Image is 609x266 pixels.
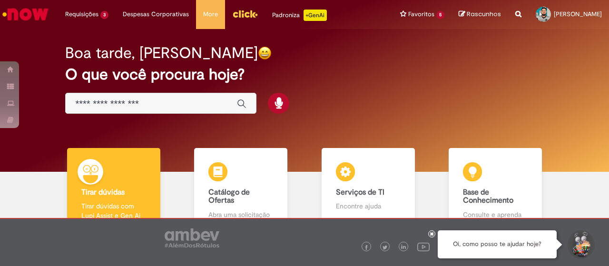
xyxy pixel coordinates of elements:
p: Consulte e aprenda [463,210,528,219]
span: 5 [436,11,444,19]
b: Catálogo de Ofertas [208,187,250,206]
span: Favoritos [408,10,434,19]
span: More [203,10,218,19]
a: Catálogo de Ofertas Abra uma solicitação [177,148,305,230]
span: [PERSON_NAME] [554,10,602,18]
img: click_logo_yellow_360x200.png [232,7,258,21]
a: Base de Conhecimento Consulte e aprenda [432,148,560,230]
img: logo_footer_facebook.png [364,245,369,250]
a: Tirar dúvidas Tirar dúvidas com Lupi Assist e Gen Ai [50,148,177,230]
img: logo_footer_youtube.png [417,240,430,253]
b: Serviços de TI [336,187,384,197]
b: Base de Conhecimento [463,187,513,206]
img: logo_footer_linkedin.png [401,245,406,250]
img: logo_footer_ambev_rotulo_gray.png [165,228,219,247]
img: ServiceNow [1,5,50,24]
button: Iniciar Conversa de Suporte [566,230,595,259]
span: Despesas Corporativas [123,10,189,19]
span: 3 [100,11,108,19]
h2: Boa tarde, [PERSON_NAME] [65,45,258,61]
h2: O que você procura hoje? [65,66,543,83]
a: Rascunhos [459,10,501,19]
img: logo_footer_twitter.png [383,245,387,250]
p: Abra uma solicitação [208,210,273,219]
b: Tirar dúvidas [81,187,125,197]
span: Requisições [65,10,98,19]
p: Encontre ajuda [336,201,401,211]
span: Rascunhos [467,10,501,19]
a: Serviços de TI Encontre ajuda [304,148,432,230]
p: +GenAi [304,10,327,21]
img: happy-face.png [258,46,272,60]
p: Tirar dúvidas com Lupi Assist e Gen Ai [81,201,146,220]
div: Oi, como posso te ajudar hoje? [438,230,557,258]
div: Padroniza [272,10,327,21]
